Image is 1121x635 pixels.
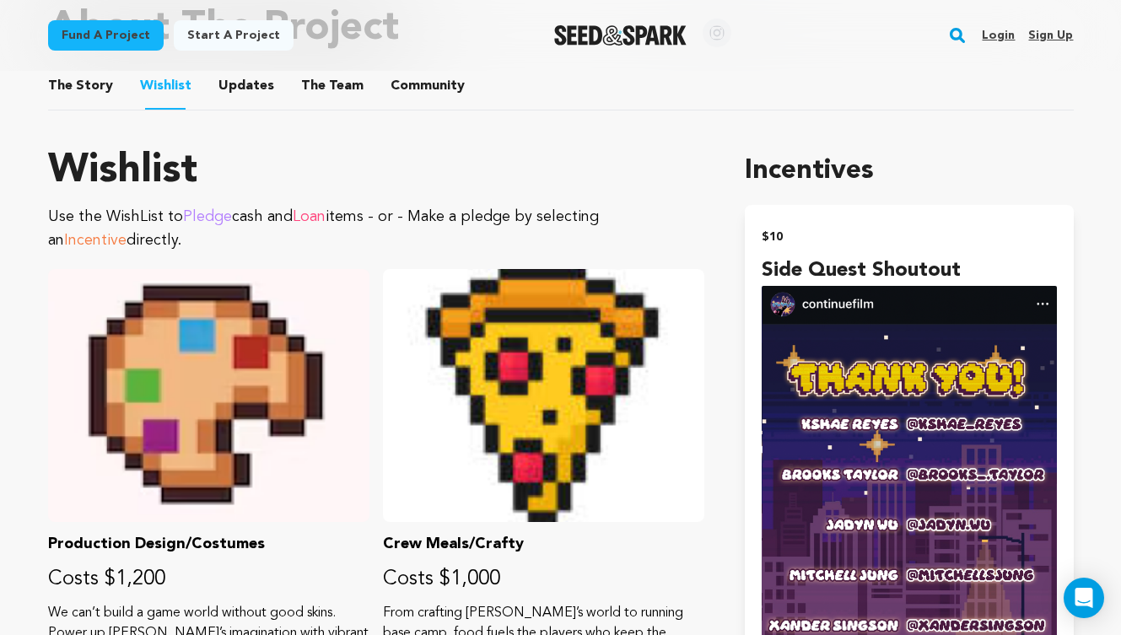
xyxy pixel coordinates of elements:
[183,209,232,224] span: Pledge
[140,76,191,96] span: Wishlist
[174,20,294,51] a: Start a project
[48,76,73,96] span: The
[383,532,704,556] p: Crew Meals/Crafty
[982,22,1015,49] a: Login
[48,76,113,96] span: Story
[554,25,687,46] a: Seed&Spark Homepage
[1064,578,1104,618] div: Open Intercom Messenger
[48,151,705,191] h1: Wishlist
[1028,22,1073,49] a: Sign up
[301,76,326,96] span: The
[383,566,704,593] p: Costs $1,000
[391,76,465,96] span: Community
[64,233,127,248] span: Incentive
[301,76,364,96] span: Team
[48,566,369,593] p: Costs $1,200
[48,20,164,51] a: Fund a project
[48,532,369,556] p: Production Design/Costumes
[762,225,1056,249] h2: $10
[293,209,326,224] span: Loan
[48,205,705,252] p: Use the WishList to cash and items - or - Make a pledge by selecting an directly.
[554,25,687,46] img: Seed&Spark Logo Dark Mode
[762,256,1056,286] h4: Side Quest Shoutout
[218,76,274,96] span: Updates
[745,151,1073,191] h1: Incentives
